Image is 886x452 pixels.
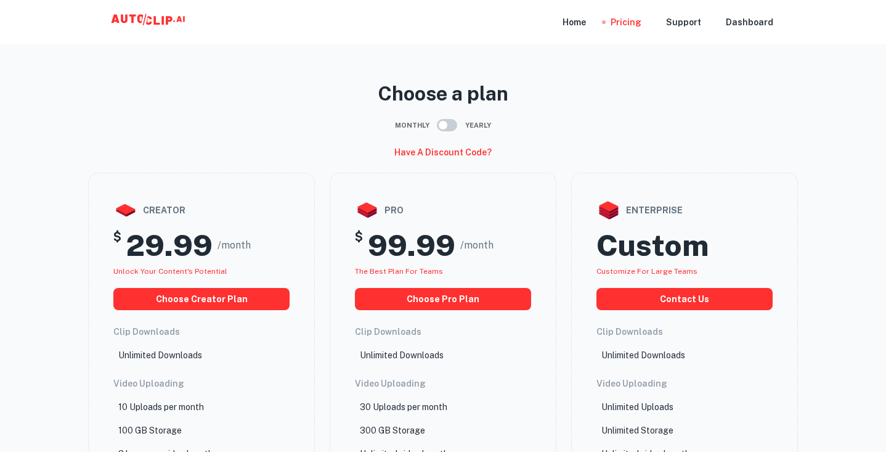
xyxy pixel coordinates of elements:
div: creator [113,198,290,223]
div: pro [355,198,531,223]
p: Unlimited Storage [601,424,673,437]
p: 300 GB Storage [360,424,425,437]
h6: Clip Downloads [113,325,290,339]
h5: $ [355,228,363,263]
span: The best plan for teams [355,267,443,276]
span: Unlock your Content's potential [113,267,227,276]
h2: 99.99 [368,228,455,263]
h6: Video Uploading [355,377,531,390]
p: Choose a plan [88,79,798,109]
p: 30 Uploads per month [360,400,447,414]
button: Contact us [596,288,773,310]
h6: Have a discount code? [394,146,492,159]
span: /month [217,238,251,253]
p: Unlimited Downloads [360,348,444,362]
div: enterprise [596,198,773,223]
span: Yearly [465,120,491,131]
p: 10 Uploads per month [118,400,204,414]
p: 100 GB Storage [118,424,182,437]
h6: Clip Downloads [355,325,531,339]
p: Unlimited Downloads [601,348,685,362]
h5: $ [113,228,121,263]
p: Unlimited Uploads [601,400,673,414]
p: Unlimited Downloads [118,348,202,362]
span: Monthly [395,120,429,131]
h6: Video Uploading [596,377,773,390]
h2: 29.99 [126,228,213,263]
h6: Clip Downloads [596,325,773,339]
h6: Video Uploading [113,377,290,390]
button: choose pro plan [355,288,531,310]
button: choose creator plan [113,288,290,310]
h2: Custom [596,228,709,263]
span: /month [460,238,494,253]
button: Have a discount code? [389,142,497,163]
span: Customize for large teams [596,267,697,276]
